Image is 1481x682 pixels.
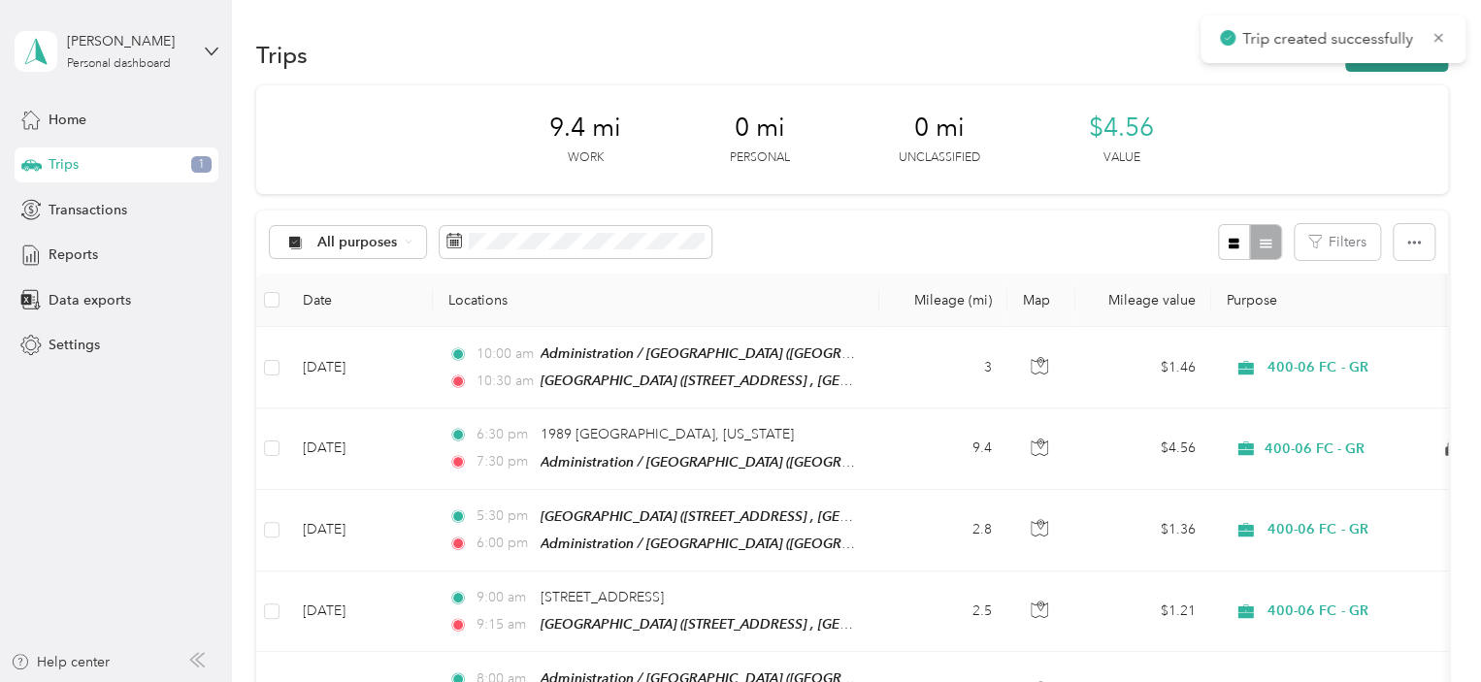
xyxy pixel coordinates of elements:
div: Personal dashboard [67,58,171,70]
p: Trip created successfully [1242,27,1417,51]
td: 3 [879,327,1007,408]
span: Administration / [GEOGRAPHIC_DATA] ([GEOGRAPHIC_DATA], [US_STATE]) [541,345,1005,362]
span: 6:30 pm [476,424,531,445]
span: 9:00 am [476,587,531,608]
p: Personal [730,149,790,167]
span: 400-06 FC - GR [1267,519,1445,540]
p: Work [568,149,604,167]
span: Home [49,110,86,130]
span: 10:00 am [476,343,531,365]
span: $4.56 [1089,113,1154,144]
td: $1.36 [1075,490,1211,571]
td: $1.21 [1075,571,1211,652]
td: [DATE] [287,408,433,489]
p: Unclassified [899,149,980,167]
td: $4.56 [1075,408,1211,489]
span: 7:30 pm [476,451,531,472]
th: Date [287,274,433,327]
span: [GEOGRAPHIC_DATA] ([STREET_ADDRESS] , [GEOGRAPHIC_DATA], [GEOGRAPHIC_DATA]) [541,616,1102,633]
p: Value [1103,149,1140,167]
td: 9.4 [879,408,1007,489]
th: Locations [433,274,879,327]
button: Filters [1295,224,1380,260]
th: Mileage (mi) [879,274,1007,327]
button: Help center [11,652,110,672]
span: 6:00 pm [476,533,531,554]
span: 10:30 am [476,371,531,392]
span: 400-06 FC - GR [1265,440,1365,458]
td: $1.46 [1075,327,1211,408]
span: Trips [49,154,79,175]
span: [GEOGRAPHIC_DATA] ([STREET_ADDRESS] , [GEOGRAPHIC_DATA], [GEOGRAPHIC_DATA]) [541,508,1102,525]
th: Map [1007,274,1075,327]
td: [DATE] [287,490,433,571]
span: Administration / [GEOGRAPHIC_DATA] ([GEOGRAPHIC_DATA], [US_STATE]) [541,536,1005,552]
div: [PERSON_NAME] [67,31,188,51]
span: 1 [191,156,212,174]
td: [DATE] [287,327,433,408]
span: 1989 [GEOGRAPHIC_DATA], [US_STATE] [541,426,794,442]
span: 0 mi [735,113,785,144]
span: 400-06 FC - GR [1267,357,1445,378]
span: 9.4 mi [549,113,621,144]
span: [STREET_ADDRESS] [541,589,664,605]
span: Settings [49,335,100,355]
span: Reports [49,244,98,265]
span: 9:15 am [476,614,531,635]
span: 5:30 pm [476,505,531,527]
span: Administration / [GEOGRAPHIC_DATA] ([GEOGRAPHIC_DATA], [US_STATE]) [541,454,1005,471]
td: 2.8 [879,490,1007,571]
h1: Trips [256,45,308,65]
td: 2.5 [879,571,1007,652]
span: 0 mi [914,113,965,144]
span: 400-06 FC - GR [1267,601,1445,622]
span: Data exports [49,290,131,310]
th: Mileage value [1075,274,1211,327]
span: [GEOGRAPHIC_DATA] ([STREET_ADDRESS] , [GEOGRAPHIC_DATA], [GEOGRAPHIC_DATA]) [541,373,1102,389]
span: All purposes [317,236,398,249]
span: Transactions [49,200,127,220]
td: [DATE] [287,571,433,652]
iframe: Everlance-gr Chat Button Frame [1372,573,1481,682]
